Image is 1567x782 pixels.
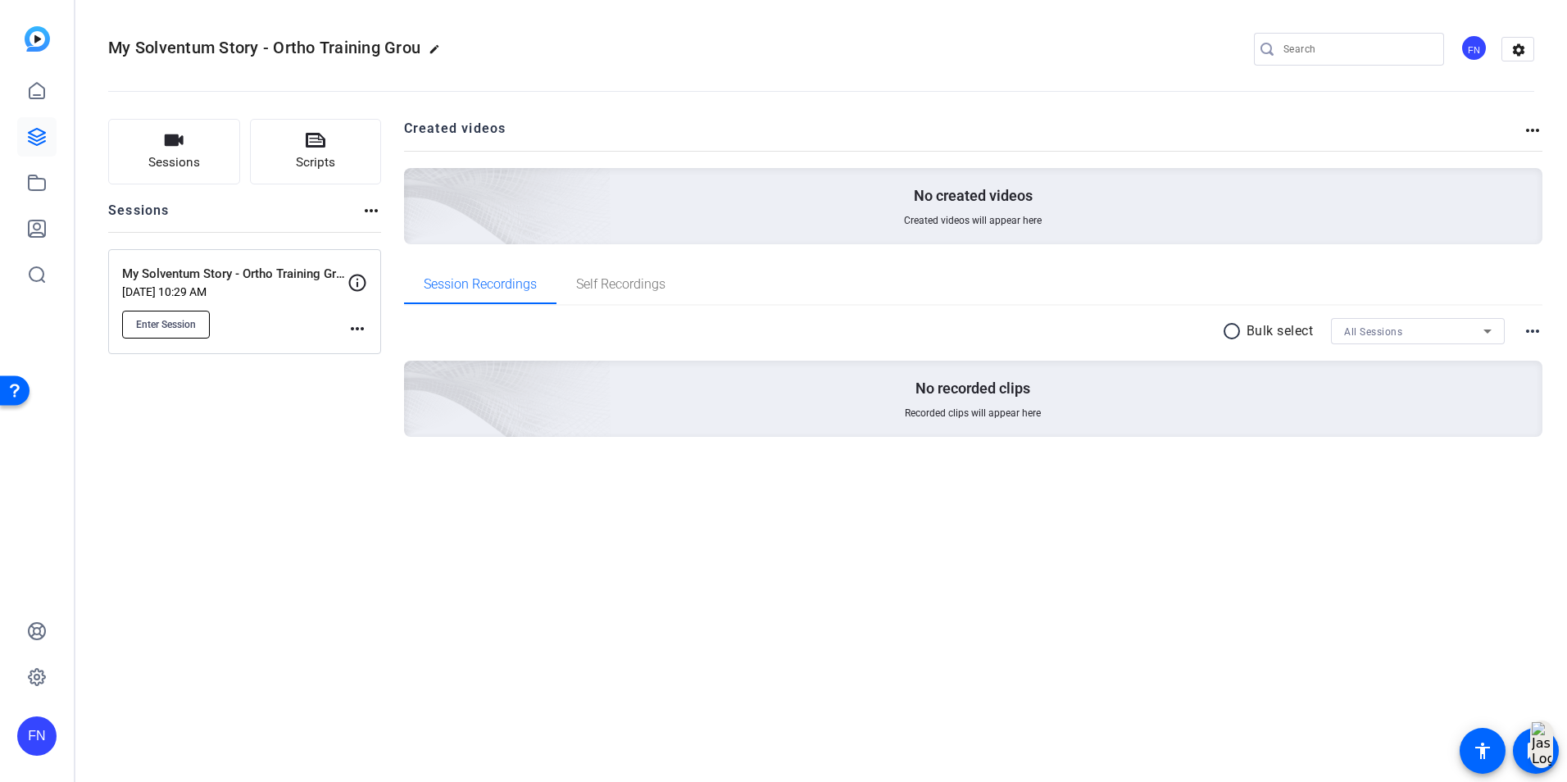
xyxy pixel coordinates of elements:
div: FN [1460,34,1488,61]
mat-icon: more_horiz [1523,321,1542,341]
mat-icon: more_horiz [347,319,367,339]
img: Creted videos background [220,6,611,361]
p: [DATE] 10:29 AM [122,285,347,298]
span: Session Recordings [424,278,537,291]
button: Sessions [108,119,240,184]
span: Recorded clips will appear here [905,407,1041,420]
mat-icon: settings [1502,38,1535,62]
p: No recorded clips [915,379,1030,398]
p: My Solventum Story - Ortho Training Group ([PERSON_NAME] & [PERSON_NAME]) [122,265,347,284]
h2: Sessions [108,201,170,232]
span: Enter Session [136,318,196,331]
mat-icon: accessibility [1473,741,1492,761]
span: Created videos will appear here [904,214,1042,227]
button: Enter Session [122,311,210,339]
span: All Sessions [1344,326,1402,338]
span: Scripts [296,153,335,172]
p: Bulk select [1247,321,1314,341]
span: Self Recordings [576,278,665,291]
mat-icon: more_horiz [361,201,381,221]
ngx-avatar: Fiona Nath [1460,34,1489,63]
mat-icon: edit [429,43,448,63]
input: Search [1283,39,1431,59]
mat-icon: radio_button_unchecked [1222,321,1247,341]
span: Sessions [148,153,200,172]
img: blue-gradient.svg [25,26,50,52]
h2: Created videos [404,119,1524,151]
mat-icon: message [1526,741,1546,761]
img: embarkstudio-empty-session.png [220,198,611,554]
p: No created videos [914,186,1033,206]
button: Scripts [250,119,382,184]
div: FN [17,716,57,756]
mat-icon: more_horiz [1523,120,1542,140]
span: My Solventum Story - Ortho Training Grou [108,38,420,57]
